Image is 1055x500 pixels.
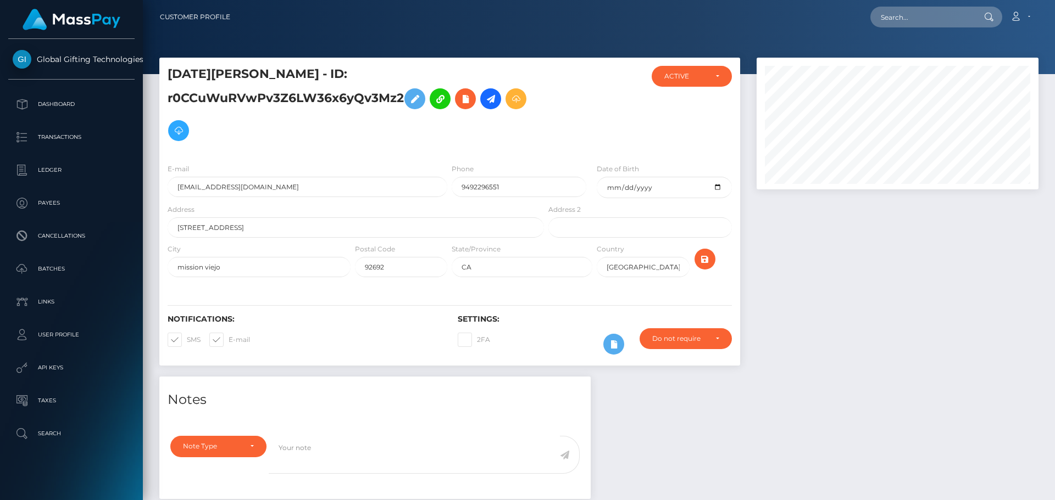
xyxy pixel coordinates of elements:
p: API Keys [13,359,130,376]
a: Cancellations [8,222,135,250]
a: API Keys [8,354,135,381]
p: Taxes [13,392,130,409]
label: State/Province [452,244,501,254]
span: Global Gifting Technologies Inc [8,54,135,64]
a: Taxes [8,387,135,414]
a: Initiate Payout [480,88,501,109]
a: User Profile [8,321,135,349]
label: E-mail [168,164,189,174]
label: Date of Birth [597,164,639,174]
button: Note Type [170,436,266,457]
a: Batches [8,255,135,283]
label: City [168,244,181,254]
img: MassPay Logo [23,9,120,30]
div: ACTIVE [664,72,707,81]
p: Search [13,425,130,442]
h6: Notifications: [168,314,441,324]
a: Transactions [8,123,135,151]
p: Payees [13,195,130,211]
label: Address 2 [548,205,581,215]
button: ACTIVE [652,66,732,87]
h5: [DATE][PERSON_NAME] - ID: r0CCuWuRVwPv3Z6LW36x6yQv3Mz2 [168,66,538,147]
label: Postal Code [355,244,395,254]
label: Address [168,205,195,215]
label: 2FA [458,333,490,347]
a: Links [8,288,135,316]
p: Dashboard [13,96,130,113]
div: Note Type [183,442,241,451]
a: Dashboard [8,91,135,118]
p: User Profile [13,327,130,343]
img: Global Gifting Technologies Inc [13,50,31,69]
a: Payees [8,189,135,217]
div: Do not require [652,334,707,343]
label: Country [597,244,624,254]
a: Customer Profile [160,5,230,29]
p: Transactions [13,129,130,145]
a: Ledger [8,156,135,184]
p: Ledger [13,162,130,178]
h4: Notes [168,390,582,409]
label: Phone [452,164,474,174]
p: Links [13,294,130,310]
a: Search [8,420,135,447]
label: E-mail [209,333,250,347]
input: Search... [870,7,974,27]
p: Cancellations [13,228,130,244]
button: Do not require [640,328,732,349]
label: SMS [168,333,201,347]
p: Batches [13,261,130,277]
h6: Settings: [458,314,731,324]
